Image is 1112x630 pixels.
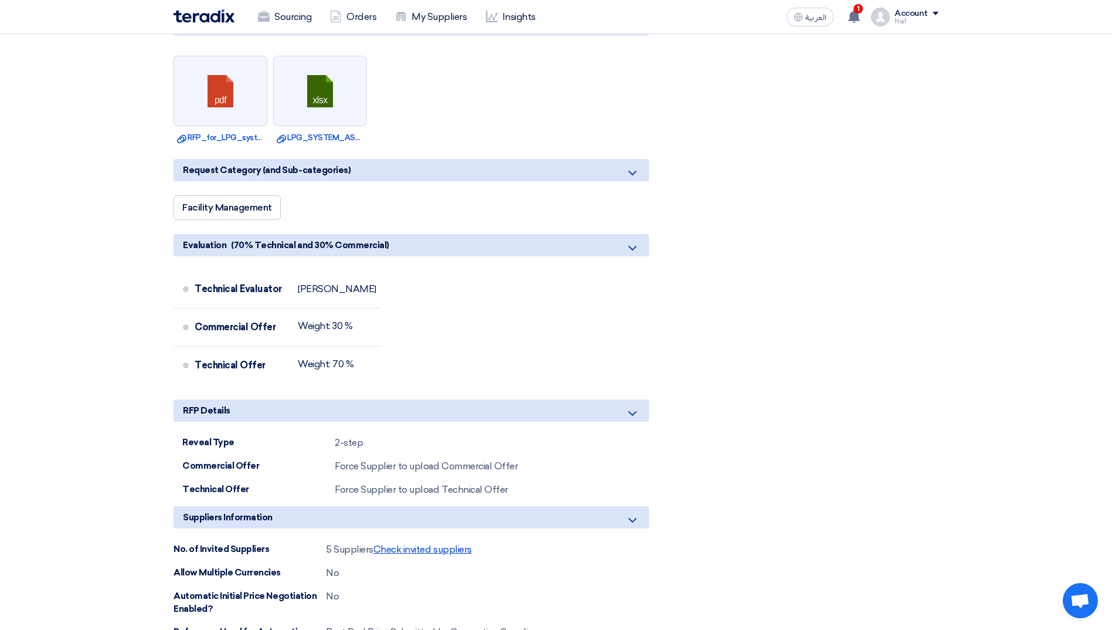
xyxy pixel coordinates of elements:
[182,459,335,473] div: Commercial Offer
[231,239,389,252] span: (70% Technical and 30% Commercial)
[249,4,321,30] a: Sourcing
[177,132,264,144] a: RFP_for_LPG_system_Planned_Preventive_Maintenance__Repair_Services.pdf
[335,459,518,473] div: Force Supplier to upload Commercial Offer
[174,590,326,616] div: Automatic Initial Price Negotiation Enabled?
[183,511,273,524] span: Suppliers Information
[321,4,386,30] a: Orders
[195,351,288,380] div: Technical Offer
[277,132,363,144] a: LPG_SYSTEM_ASSET_LIST.xlsx
[335,483,508,497] div: Force Supplier to upload Technical Offer
[477,4,545,30] a: Insights
[1063,583,1098,618] div: Open chat
[871,8,890,26] img: profile_test.png
[174,566,326,580] div: Allow Multiple Currencies
[373,544,472,555] span: Check invited suppliers
[182,202,272,213] span: Facility Management
[182,483,335,496] div: Technical Offer
[174,543,326,556] div: No. of Invited Suppliers
[183,404,230,417] span: RFP Details
[195,313,288,341] div: Commercial Offer
[787,8,834,26] button: العربية
[326,566,339,580] div: No
[183,239,226,252] span: Evaluation
[895,18,938,25] div: Naif
[298,358,353,370] div: Weight: 70 %
[326,543,472,557] div: 5 Suppliers
[335,436,363,450] div: 2-step
[895,9,928,19] div: Account
[326,590,339,604] div: No
[805,13,827,22] span: العربية
[182,436,335,449] div: Reveal Type
[853,4,863,13] span: 1
[195,275,288,303] div: Technical Evaluator
[174,9,234,23] img: Teradix logo
[183,164,351,177] span: Request Category (and Sub-categories)
[298,320,352,332] div: Weight: 30 %
[298,283,376,295] div: [PERSON_NAME]
[386,4,476,30] a: My Suppliers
